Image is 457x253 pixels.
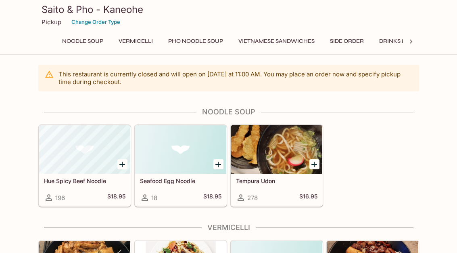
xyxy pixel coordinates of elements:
[213,159,223,169] button: Add Seafood Egg Noodle
[236,177,317,184] h5: Tempura Udon
[44,177,125,184] h5: Hue Spicy Beef Noodle
[58,70,413,86] p: This restaurant is currently closed and will open on [DATE] at 11:00 AM . You may place an order ...
[55,194,65,202] span: 196
[231,125,323,207] a: Tempura Udon278$16.95
[231,125,322,174] div: Tempura Udon
[68,16,124,28] button: Change Order Type
[326,36,368,47] button: Side Order
[164,36,227,47] button: Pho Noodle Soup
[38,223,419,232] h4: Vermicelli
[135,125,227,207] a: Seafood Egg Noodle18$18.95
[42,3,416,16] h3: Saito & Pho - Kaneohe
[247,194,258,202] span: 278
[151,194,157,202] span: 18
[38,108,419,116] h4: Noodle Soup
[203,193,221,202] h5: $18.95
[42,18,61,26] p: Pickup
[117,159,127,169] button: Add Hue Spicy Beef Noodle
[299,193,317,202] h5: $16.95
[140,177,221,184] h5: Seafood Egg Noodle
[114,36,157,47] button: Vermicelli
[375,36,439,47] button: Drinks & Desserts
[309,159,319,169] button: Add Tempura Udon
[58,36,108,47] button: Noodle Soup
[135,125,226,174] div: Seafood Egg Noodle
[39,125,131,207] a: Hue Spicy Beef Noodle196$18.95
[234,36,319,47] button: Vietnamese Sandwiches
[39,125,130,174] div: Hue Spicy Beef Noodle
[107,193,125,202] h5: $18.95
